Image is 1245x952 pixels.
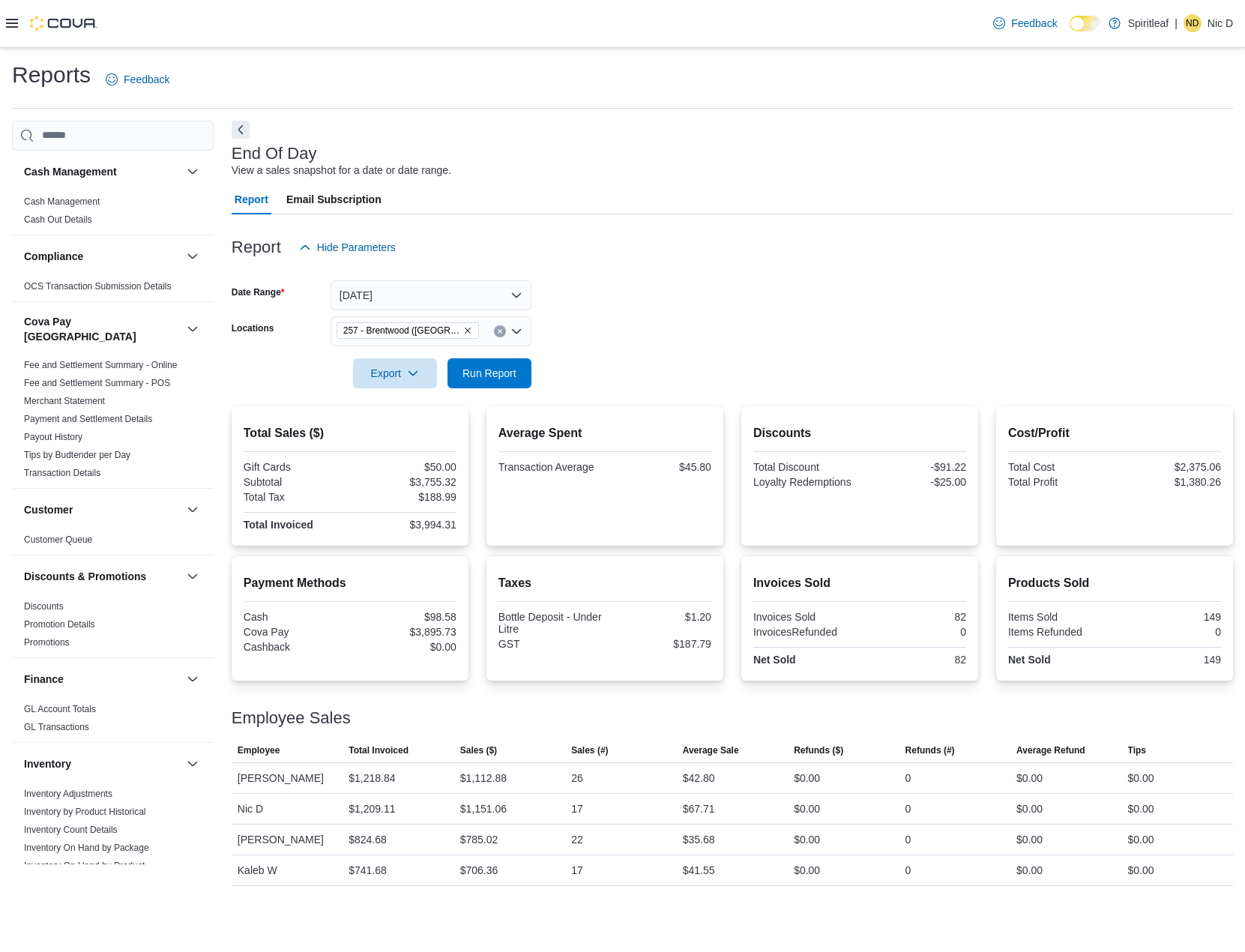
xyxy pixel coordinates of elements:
[24,756,181,771] button: Inventory
[24,569,181,584] button: Discounts & Promotions
[463,326,472,335] button: Remove 257 - Brentwood (Sherwood Park) from selection in this group
[24,249,181,264] button: Compliance
[184,247,202,265] button: Compliance
[794,800,820,818] div: $0.00
[232,709,351,727] h3: Employee Sales
[244,574,456,592] h2: Payment Methods
[286,184,382,214] span: Email Subscription
[362,358,428,388] span: Export
[317,240,396,255] span: Hide Parameters
[24,164,117,179] h3: Cash Management
[498,461,602,473] div: Transaction Average
[863,461,966,473] div: -$91.22
[353,611,456,623] div: $98.58
[24,196,100,208] span: Cash Management
[12,597,214,657] div: Discounts & Promotions
[353,641,456,653] div: $0.00
[1128,831,1154,849] div: $0.00
[24,824,118,836] span: Inventory Count Details
[24,468,100,478] a: Transaction Details
[349,861,387,879] div: $741.68
[353,358,437,388] button: Export
[24,672,64,687] h3: Finance
[24,467,100,479] span: Transaction Details
[1128,861,1154,879] div: $0.00
[24,249,83,264] h3: Compliance
[349,800,395,818] div: $1,209.11
[1118,611,1221,623] div: 149
[1118,626,1221,638] div: 0
[244,424,456,442] h2: Total Sales ($)
[12,60,91,90] h1: Reports
[349,769,395,787] div: $1,218.84
[1008,611,1112,623] div: Items Sold
[353,626,456,638] div: $3,895.73
[24,860,145,872] span: Inventory On Hand by Product
[1118,476,1221,488] div: $1,380.26
[1008,476,1112,488] div: Total Profit
[1128,800,1154,818] div: $0.00
[12,700,214,742] div: Finance
[683,800,715,818] div: $67.71
[24,395,105,407] span: Merchant Statement
[1008,654,1051,666] strong: Net Sold
[753,424,966,442] h2: Discounts
[24,806,146,818] span: Inventory by Product Historical
[753,574,966,592] h2: Invoices Sold
[24,196,100,207] a: Cash Management
[794,861,820,879] div: $0.00
[353,476,456,488] div: $3,755.32
[238,744,280,756] span: Employee
[498,611,602,635] div: Bottle Deposit - Under Litre
[24,600,64,612] span: Discounts
[683,744,739,756] span: Average Sale
[683,861,715,879] div: $41.55
[232,286,285,298] label: Date Range
[353,491,456,503] div: $188.99
[683,831,715,849] div: $35.68
[460,800,507,818] div: $1,151.06
[24,618,95,630] span: Promotion Details
[244,626,347,638] div: Cova Pay
[460,769,507,787] div: $1,112.88
[24,756,71,771] h3: Inventory
[24,534,92,546] span: Customer Queue
[460,744,497,756] span: Sales ($)
[244,491,347,503] div: Total Tax
[753,476,857,488] div: Loyalty Redemptions
[24,636,70,648] span: Promotions
[753,626,857,638] div: InvoicesRefunded
[1118,654,1221,666] div: 149
[232,825,343,855] div: [PERSON_NAME]
[184,567,202,585] button: Discounts & Promotions
[905,831,911,849] div: 0
[24,360,178,370] a: Fee and Settlement Summary - Online
[24,843,149,853] a: Inventory On Hand by Package
[24,637,70,648] a: Promotions
[337,322,479,339] span: 257 - Brentwood (Sherwood Park)
[24,722,89,732] a: GL Transactions
[510,325,522,337] button: Open list of options
[608,461,711,473] div: $45.80
[349,744,409,756] span: Total Invoiced
[232,238,281,256] h3: Report
[24,359,178,371] span: Fee and Settlement Summary - Online
[24,704,96,714] a: GL Account Totals
[1175,14,1178,32] p: |
[24,314,181,344] button: Cova Pay [GEOGRAPHIC_DATA]
[331,280,531,310] button: [DATE]
[905,744,955,756] span: Refunds (#)
[498,574,711,592] h2: Taxes
[1008,574,1221,592] h2: Products Sold
[232,763,343,793] div: [PERSON_NAME]
[1008,626,1112,638] div: Items Refunded
[24,432,82,442] a: Payout History
[353,519,456,531] div: $3,994.31
[608,611,711,623] div: $1.20
[244,519,313,531] strong: Total Invoiced
[349,831,387,849] div: $824.68
[794,744,843,756] span: Refunds ($)
[24,450,130,460] a: Tips by Budtender per Day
